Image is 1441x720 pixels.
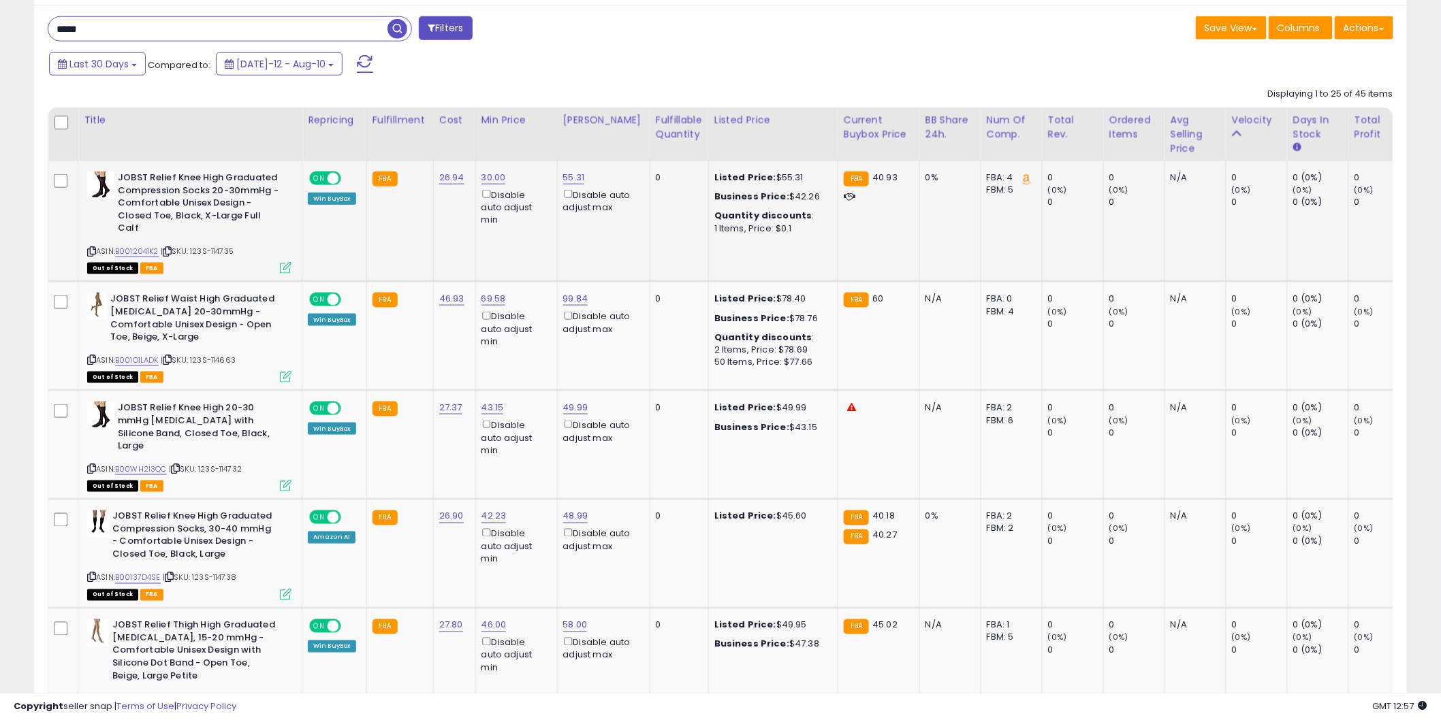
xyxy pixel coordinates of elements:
div: 0 [1048,318,1103,330]
div: 0 [1109,318,1165,330]
span: FBA [140,263,163,274]
small: (0%) [1355,523,1374,534]
div: 0 [1232,196,1287,208]
div: 0 [1355,196,1410,208]
div: 0 [1109,171,1165,184]
div: Amazon AI [308,531,355,544]
span: All listings that are currently out of stock and unavailable for purchase on Amazon [87,372,138,383]
small: FBA [373,619,398,634]
a: 46.93 [439,292,464,306]
b: Business Price: [714,312,789,325]
span: ON [311,512,328,523]
span: FBA [140,480,163,492]
small: (0%) [1355,415,1374,426]
small: (0%) [1232,632,1251,643]
div: $42.26 [714,191,827,203]
div: N/A [1171,619,1216,632]
small: (0%) [1109,523,1128,534]
span: Columns [1278,21,1320,35]
span: | SKU: 123S-114738 [163,572,236,583]
small: (0%) [1048,184,1067,195]
b: Listed Price: [714,292,776,305]
button: Filters [419,16,472,40]
div: ASIN: [87,293,291,381]
div: 0 (0%) [1293,171,1348,184]
div: 0 (0%) [1293,196,1348,208]
a: B00WH2I3QC [115,463,167,475]
div: 0 [656,402,698,414]
small: (0%) [1109,306,1128,317]
span: | SKU: 123S-114663 [161,355,236,365]
small: FBA [844,529,869,544]
small: (0%) [1109,632,1128,643]
div: FBM: 6 [987,414,1032,427]
div: Disable auto adjust max [563,418,639,444]
small: (0%) [1048,632,1067,643]
div: 0 [1355,427,1410,439]
div: Win BuyBox [308,314,356,326]
b: Business Price: [714,638,789,651]
div: 0 [1355,536,1410,548]
div: N/A [925,619,970,632]
div: 0 [1355,318,1410,330]
div: N/A [1171,402,1216,414]
div: seller snap | | [14,700,236,713]
div: FBA: 1 [987,619,1032,632]
div: 0 [1109,427,1165,439]
div: : [714,210,827,222]
div: 0 [1232,318,1287,330]
img: 21MKWymmsdL._SL40_.jpg [87,619,109,647]
small: FBA [373,293,398,308]
small: (0%) [1048,306,1067,317]
div: 0 (0%) [1293,644,1348,657]
div: 0% [925,171,970,184]
small: (0%) [1293,523,1312,534]
small: (0%) [1293,415,1312,426]
div: 0 [1355,619,1410,632]
div: $43.15 [714,421,827,433]
strong: Copyright [14,700,63,713]
span: OFF [339,173,361,184]
div: 0 (0%) [1293,536,1348,548]
div: Listed Price [714,113,832,127]
b: Business Price: [714,421,789,433]
a: 30.00 [481,171,506,184]
div: 0 [1109,196,1165,208]
small: (0%) [1109,415,1128,426]
b: JOBST Relief Knee High Graduated Compression Socks 20-30mmHg - Comfortable Unisex Design - Closed... [118,171,283,238]
small: (0%) [1232,415,1251,426]
div: 0 [1109,402,1165,414]
div: Total Profit [1355,113,1404,142]
div: 0 [1048,293,1103,305]
div: N/A [1171,510,1216,523]
a: 48.99 [563,510,588,523]
div: FBA: 4 [987,171,1032,184]
div: 0 [1109,644,1165,657]
div: Disable auto adjust max [563,187,639,214]
div: 0 [1048,619,1103,632]
div: 0 [1048,196,1103,208]
small: FBA [373,402,398,416]
small: (0%) [1232,523,1251,534]
div: FBM: 4 [987,306,1032,318]
span: ON [311,173,328,184]
b: JOBST Relief Waist High Graduated [MEDICAL_DATA] 20-30mmHg - Comfortable Unisex Design - Open Toe... [110,293,276,346]
span: ON [311,621,328,632]
div: FBA: 0 [987,293,1032,305]
span: 40.18 [872,510,895,523]
a: 49.99 [563,401,588,414]
div: N/A [1171,171,1216,184]
div: 0 (0%) [1293,318,1348,330]
a: 26.90 [439,510,464,523]
span: FBA [140,372,163,383]
div: 0 [1355,171,1410,184]
div: 0 [1048,510,1103,523]
div: ASIN: [87,402,291,490]
button: Actions [1335,16,1393,39]
div: [PERSON_NAME] [563,113,644,127]
small: (0%) [1293,306,1312,317]
small: FBA [844,510,869,525]
img: 31ImyE3lWvL._SL40_.jpg [87,402,114,429]
div: 0 [1109,619,1165,632]
b: JOBST Relief Knee High 20-30 mmHg [MEDICAL_DATA] with Silicone Band, Closed Toe, Black, Large [118,402,283,455]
